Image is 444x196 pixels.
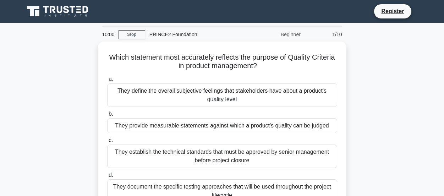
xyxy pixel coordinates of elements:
[145,27,243,42] div: PRINCE2 Foundation
[109,172,113,178] span: d.
[109,137,113,143] span: c.
[377,7,408,16] a: Register
[109,76,113,82] span: a.
[98,27,119,42] div: 10:00
[107,145,337,168] div: They establish the technical standards that must be approved by senior management before project ...
[106,53,338,71] h5: Which statement most accurately reflects the purpose of Quality Criteria in product management?
[119,30,145,39] a: Stop
[109,111,113,117] span: b.
[107,118,337,133] div: They provide measurable statements against which a product's quality can be judged
[305,27,346,42] div: 1/10
[107,83,337,107] div: They define the overall subjective feelings that stakeholders have about a product's quality level
[243,27,305,42] div: Beginner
